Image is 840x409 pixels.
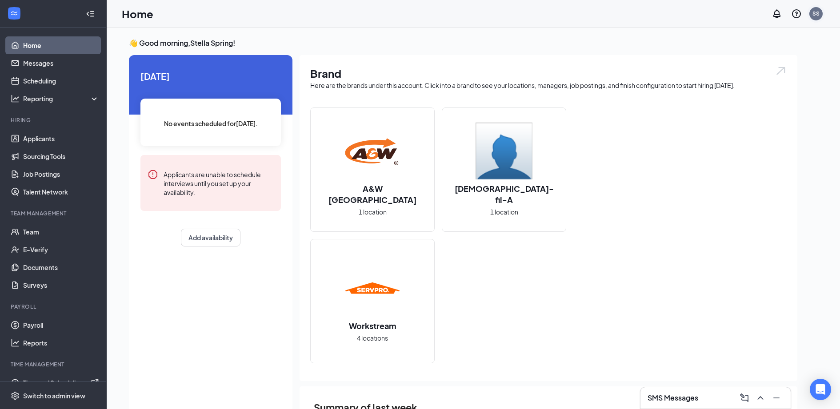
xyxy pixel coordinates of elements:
[344,123,401,179] img: A&W Canada
[812,10,820,17] div: SS
[775,66,787,76] img: open.6027fd2a22e1237b5b06.svg
[23,130,99,147] a: Applicants
[148,169,158,180] svg: Error
[810,379,831,400] div: Open Intercom Messenger
[164,119,258,128] span: No events scheduled for [DATE] .
[310,66,787,81] h1: Brand
[23,54,99,72] a: Messages
[23,36,99,54] a: Home
[11,361,97,368] div: TIME MANAGEMENT
[23,391,85,400] div: Switch to admin view
[23,258,99,276] a: Documents
[23,94,100,103] div: Reporting
[23,183,99,201] a: Talent Network
[11,116,97,124] div: Hiring
[442,183,566,205] h2: [DEMOGRAPHIC_DATA]-fil-A
[311,183,434,205] h2: A&W [GEOGRAPHIC_DATA]
[10,9,19,18] svg: WorkstreamLogo
[181,229,240,246] button: Add availability
[11,391,20,400] svg: Settings
[11,303,97,310] div: Payroll
[23,334,99,352] a: Reports
[129,38,797,48] h3: 👋 Good morning, Stella Spring !
[357,333,388,343] span: 4 locations
[23,147,99,165] a: Sourcing Tools
[23,374,99,392] a: Time and SchedulingExternalLink
[344,260,401,317] img: Workstream
[23,316,99,334] a: Payroll
[739,393,750,403] svg: ComposeMessage
[359,207,387,217] span: 1 location
[771,393,782,403] svg: Minimize
[86,9,95,18] svg: Collapse
[769,391,784,405] button: Minimize
[340,320,405,331] h2: Workstream
[11,94,20,103] svg: Analysis
[23,165,99,183] a: Job Postings
[791,8,802,19] svg: QuestionInfo
[11,210,97,217] div: Team Management
[476,123,532,179] img: Chick-fil-A
[755,393,766,403] svg: ChevronUp
[23,241,99,258] a: E-Verify
[753,391,768,405] button: ChevronUp
[23,72,99,90] a: Scheduling
[164,169,274,197] div: Applicants are unable to schedule interviews until you set up your availability.
[648,393,698,403] h3: SMS Messages
[140,69,281,83] span: [DATE]
[122,6,153,21] h1: Home
[310,81,787,90] div: Here are the brands under this account. Click into a brand to see your locations, managers, job p...
[490,207,518,217] span: 1 location
[23,223,99,241] a: Team
[23,276,99,294] a: Surveys
[772,8,782,19] svg: Notifications
[737,391,752,405] button: ComposeMessage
